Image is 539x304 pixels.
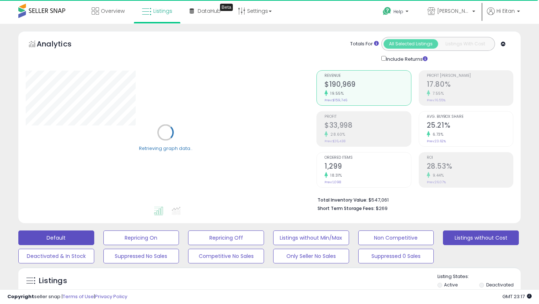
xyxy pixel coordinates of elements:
span: $269 [376,205,388,212]
small: 7.55% [430,91,444,96]
button: Repricing Off [188,230,264,245]
div: seller snap | | [7,293,127,300]
i: Get Help [382,7,392,16]
span: Revenue [324,74,411,78]
button: Repricing On [103,230,179,245]
button: Deactivated & In Stock [18,249,94,263]
span: Hi Eitan [496,7,515,15]
button: Listings without Cost [443,230,519,245]
span: 2025-09-8 23:17 GMT [502,293,532,300]
a: Hi Eitan [487,7,520,24]
label: Deactivated [486,282,514,288]
a: Privacy Policy [95,293,127,300]
button: Listings without Min/Max [273,230,349,245]
span: Ordered Items [324,156,411,160]
div: Tooltip anchor [220,4,233,11]
h2: $33,998 [324,121,411,131]
span: Avg. Buybox Share [427,115,513,119]
small: 6.73% [430,132,444,137]
button: Competitive No Sales [188,249,264,263]
a: Terms of Use [63,293,94,300]
h2: 1,299 [324,162,411,172]
h2: 28.53% [427,162,513,172]
p: Listing States: [437,273,521,280]
div: Totals For [350,41,379,48]
label: Active [444,282,458,288]
button: Only Seller No Sales [273,249,349,263]
button: Listings With Cost [438,39,492,49]
b: Short Term Storage Fees: [318,205,375,211]
li: $547,061 [318,195,508,204]
h2: 17.80% [427,80,513,90]
small: Prev: $26,438 [324,139,345,143]
button: Suppressed No Sales [103,249,179,263]
div: Include Returns [376,55,436,63]
b: Total Inventory Value: [318,197,367,203]
div: Retrieving graph data.. [139,145,192,151]
button: Suppressed 0 Sales [358,249,434,263]
small: Prev: 16.55% [427,98,445,102]
h2: 25.21% [427,121,513,131]
span: [PERSON_NAME] Suppliers [437,7,470,15]
small: 19.55% [328,91,344,96]
span: Listings [153,7,172,15]
span: Help [393,8,403,15]
h5: Listings [39,276,67,286]
h2: $190,969 [324,80,411,90]
small: Prev: 1,098 [324,180,341,184]
strong: Copyright [7,293,34,300]
small: 18.31% [328,173,342,178]
button: Non Competitive [358,230,434,245]
span: Profit [PERSON_NAME] [427,74,513,78]
small: 28.60% [328,132,345,137]
span: DataHub [198,7,221,15]
span: ROI [427,156,513,160]
small: 9.44% [430,173,444,178]
button: All Selected Listings [384,39,438,49]
h5: Analytics [37,39,86,51]
span: Overview [101,7,125,15]
a: Help [377,1,416,24]
small: Prev: 26.07% [427,180,446,184]
small: Prev: $159,746 [324,98,347,102]
button: Default [18,230,94,245]
small: Prev: 23.62% [427,139,446,143]
span: Profit [324,115,411,119]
